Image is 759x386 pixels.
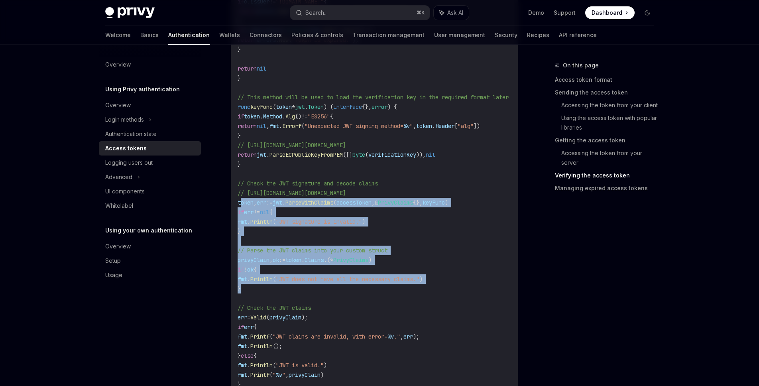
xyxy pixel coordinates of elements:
[563,61,599,70] span: On this page
[289,371,321,378] span: privyClaim
[495,26,517,45] a: Security
[250,218,273,225] span: Println
[559,26,597,45] a: API reference
[324,362,327,369] span: )
[352,151,365,158] span: byte
[394,333,400,340] span: ."
[333,256,368,264] span: PrivyClaims
[105,60,131,69] div: Overview
[105,242,131,251] div: Overview
[458,122,474,130] span: "alg"
[454,122,458,130] span: [
[447,9,463,17] span: Ask AI
[561,99,660,112] a: Accessing the token from your client
[238,209,244,216] span: if
[238,314,247,321] span: err
[368,256,372,264] span: )
[105,226,192,235] h5: Using your own authentication
[419,276,423,283] span: )
[238,65,257,72] span: return
[105,100,131,110] div: Overview
[269,122,279,130] span: fmt
[247,371,250,378] span: .
[254,209,260,216] span: !=
[305,122,403,130] span: "Unexpected JWT signing method=
[343,151,352,158] span: ([]
[238,132,241,139] span: }
[257,65,266,72] span: nil
[105,256,121,266] div: Setup
[413,199,423,206] span: {},
[365,151,368,158] span: (
[105,201,133,211] div: Whitelabel
[308,113,330,120] span: "ES256"
[555,73,660,86] a: Access token format
[105,172,132,182] div: Advanced
[273,276,276,283] span: (
[105,187,145,196] div: UI components
[362,103,372,110] span: {},
[353,26,425,45] a: Transaction management
[301,113,308,120] span: !=
[301,256,305,264] span: .
[330,113,333,120] span: {
[99,141,201,156] a: Access tokens
[273,103,276,110] span: (
[257,122,266,130] span: nil
[285,371,289,378] span: ,
[362,218,365,225] span: )
[387,103,397,110] span: ) {
[269,209,273,216] span: {
[254,199,257,206] span: ,
[426,151,435,158] span: nil
[273,333,387,340] span: "JWT claims are invalid, with error=
[247,218,250,225] span: .
[250,103,273,110] span: keyFunc
[244,113,260,120] span: token
[238,362,247,369] span: fmt
[269,256,273,264] span: ,
[410,122,413,130] span: "
[238,276,247,283] span: fmt
[308,103,324,110] span: Token
[273,371,276,378] span: "
[324,103,333,110] span: ) (
[285,199,333,206] span: ParseWithClaims
[641,6,654,19] button: Toggle dark mode
[555,182,660,195] a: Managing expired access tokens
[99,254,201,268] a: Setup
[266,314,269,321] span: (
[260,209,269,216] span: nil
[305,103,308,110] span: .
[238,304,311,311] span: // Check the JWT claims
[238,352,241,359] span: }
[276,371,282,378] span: %v
[250,362,273,369] span: Println
[400,333,403,340] span: ,
[238,256,269,264] span: privyClaim
[250,333,269,340] span: Printf
[140,26,159,45] a: Basics
[254,266,257,273] span: {
[378,199,413,206] span: PrivyClaims
[279,122,282,130] span: .
[266,199,273,206] span: :=
[592,9,622,17] span: Dashboard
[555,86,660,99] a: Sending the access token
[305,8,328,18] div: Search...
[276,362,324,369] span: "JWT is valid."
[250,276,273,283] span: Println
[282,199,285,206] span: .
[372,103,387,110] span: error
[238,142,346,149] span: // [URL][DOMAIN_NAME][DOMAIN_NAME]
[99,239,201,254] a: Overview
[105,270,122,280] div: Usage
[321,371,324,378] span: )
[368,151,416,158] span: verificationKey
[238,333,247,340] span: fmt
[375,199,378,206] span: &
[269,333,273,340] span: (
[250,314,266,321] span: Valid
[244,323,254,331] span: err
[279,256,285,264] span: :=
